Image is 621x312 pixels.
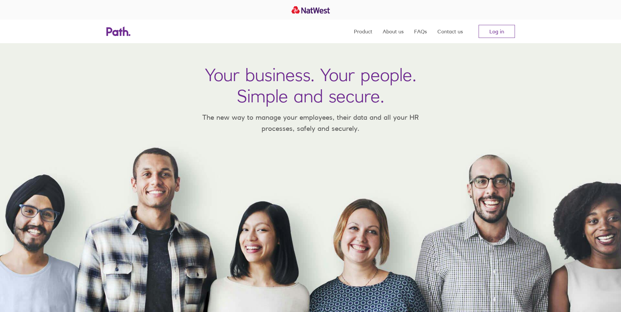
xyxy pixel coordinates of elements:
h1: Your business. Your people. Simple and secure. [205,64,416,107]
a: About us [383,20,404,43]
a: FAQs [414,20,427,43]
p: The new way to manage your employees, their data and all your HR processes, safely and securely. [193,112,429,134]
a: Product [354,20,372,43]
a: Log in [479,25,515,38]
a: Contact us [437,20,463,43]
